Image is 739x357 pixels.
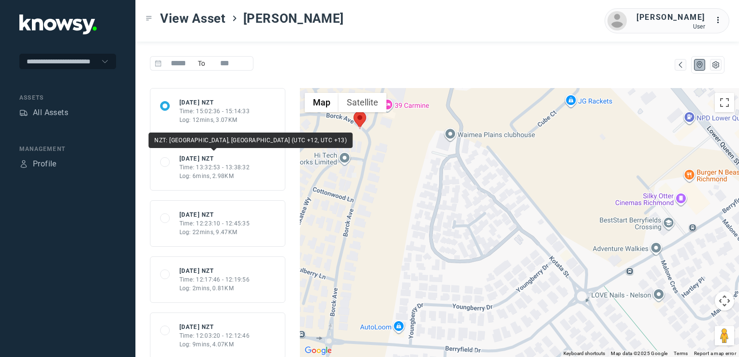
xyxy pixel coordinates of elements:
[179,116,250,124] div: Log: 12mins, 3.07KM
[305,93,339,112] button: Show street map
[179,228,250,237] div: Log: 22mins, 9.47KM
[715,291,734,311] button: Map camera controls
[146,15,152,22] div: Toggle Menu
[19,107,68,119] a: AssetsAll Assets
[179,163,250,172] div: Time: 13:32:53 - 13:38:32
[33,158,57,170] div: Profile
[19,108,28,117] div: Assets
[607,11,627,30] img: avatar.png
[243,10,344,27] span: [PERSON_NAME]
[195,56,208,71] span: To
[694,351,736,356] a: Report a map error
[636,23,705,30] div: User
[715,93,734,112] button: Toggle fullscreen view
[179,172,250,180] div: Log: 6mins, 2.98KM
[19,160,28,168] div: Profile
[19,15,97,34] img: Application Logo
[711,60,720,69] div: List
[160,10,226,27] span: View Asset
[19,158,57,170] a: ProfileProfile
[563,350,605,357] button: Keyboard shortcuts
[179,210,250,219] div: [DATE] NZT
[302,344,334,357] img: Google
[179,154,250,163] div: [DATE] NZT
[33,107,68,119] div: All Assets
[715,16,725,24] tspan: ...
[179,284,250,293] div: Log: 2mins, 0.81KM
[154,137,347,144] span: NZT: [GEOGRAPHIC_DATA], [GEOGRAPHIC_DATA] (UTC +12, UTC +13)
[179,275,250,284] div: Time: 12:17:46 - 12:19:56
[339,93,386,112] button: Show satellite imagery
[302,344,334,357] a: Open this area in Google Maps (opens a new window)
[674,351,688,356] a: Terms (opens in new tab)
[179,331,250,340] div: Time: 12:03:20 - 12:12:46
[715,15,726,26] div: :
[231,15,238,22] div: >
[179,107,250,116] div: Time: 15:02:36 - 15:14:33
[19,93,116,102] div: Assets
[715,326,734,345] button: Drag Pegman onto the map to open Street View
[611,351,667,356] span: Map data ©2025 Google
[179,340,250,349] div: Log: 9mins, 4.07KM
[19,145,116,153] div: Management
[695,60,704,69] div: Map
[179,323,250,331] div: [DATE] NZT
[179,98,250,107] div: [DATE] NZT
[676,60,685,69] div: Map
[179,267,250,275] div: [DATE] NZT
[636,12,705,23] div: [PERSON_NAME]
[179,219,250,228] div: Time: 12:23:10 - 12:45:35
[715,15,726,28] div: :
